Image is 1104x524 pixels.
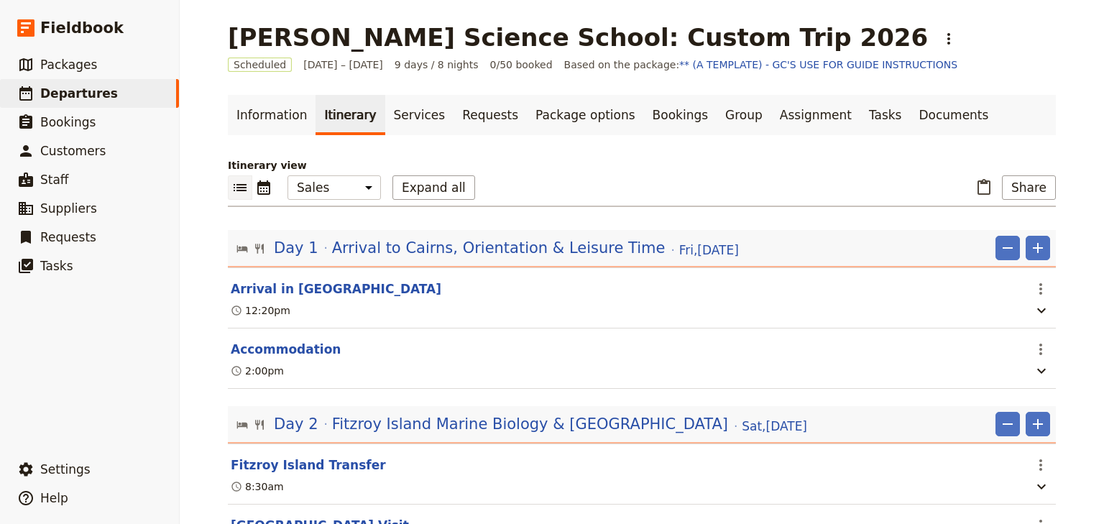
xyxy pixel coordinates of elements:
[40,462,91,477] span: Settings
[231,303,290,318] div: 12:20pm
[231,280,441,298] button: Edit this itinerary item
[771,95,860,135] a: Assignment
[228,23,928,52] h1: [PERSON_NAME] Science School: Custom Trip 2026
[527,95,643,135] a: Package options
[860,95,911,135] a: Tasks
[231,456,386,474] button: Edit this itinerary item
[490,58,553,72] span: 0/50 booked
[303,58,383,72] span: [DATE] – [DATE]
[995,412,1020,436] button: Remove
[910,95,997,135] a: Documents
[995,236,1020,260] button: Remove
[40,86,118,101] span: Departures
[236,413,807,435] button: Edit day information
[40,259,73,273] span: Tasks
[679,59,957,70] a: ** (A TEMPLATE) - GC'S USE FOR GUIDE INSTRUCTIONS
[717,95,771,135] a: Group
[1029,453,1053,477] button: Actions
[679,242,739,259] span: Fri , [DATE]
[274,413,318,435] span: Day 2
[40,144,106,158] span: Customers
[228,95,316,135] a: Information
[392,175,475,200] button: Expand all
[231,364,284,378] div: 2:00pm
[742,418,807,435] span: Sat , [DATE]
[564,58,957,72] span: Based on the package:
[1029,337,1053,362] button: Actions
[1026,412,1050,436] button: Add
[385,95,454,135] a: Services
[1026,236,1050,260] button: Add
[395,58,479,72] span: 9 days / 8 nights
[332,237,666,259] span: Arrival to Cairns, Orientation & Leisure Time
[40,58,97,72] span: Packages
[274,237,318,259] span: Day 1
[231,479,284,494] div: 8:30am
[1029,277,1053,301] button: Actions
[972,175,996,200] button: Paste itinerary item
[252,175,276,200] button: Calendar view
[228,58,292,72] span: Scheduled
[40,491,68,505] span: Help
[236,237,739,259] button: Edit day information
[454,95,527,135] a: Requests
[228,175,252,200] button: List view
[40,173,69,187] span: Staff
[40,17,124,39] span: Fieldbook
[1002,175,1056,200] button: Share
[40,115,96,129] span: Bookings
[644,95,717,135] a: Bookings
[316,95,385,135] a: Itinerary
[231,341,341,358] button: Edit this itinerary item
[40,201,97,216] span: Suppliers
[228,158,1056,173] p: Itinerary view
[332,413,728,435] span: Fitzroy Island Marine Biology & [GEOGRAPHIC_DATA]
[40,230,96,244] span: Requests
[937,27,961,51] button: Actions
